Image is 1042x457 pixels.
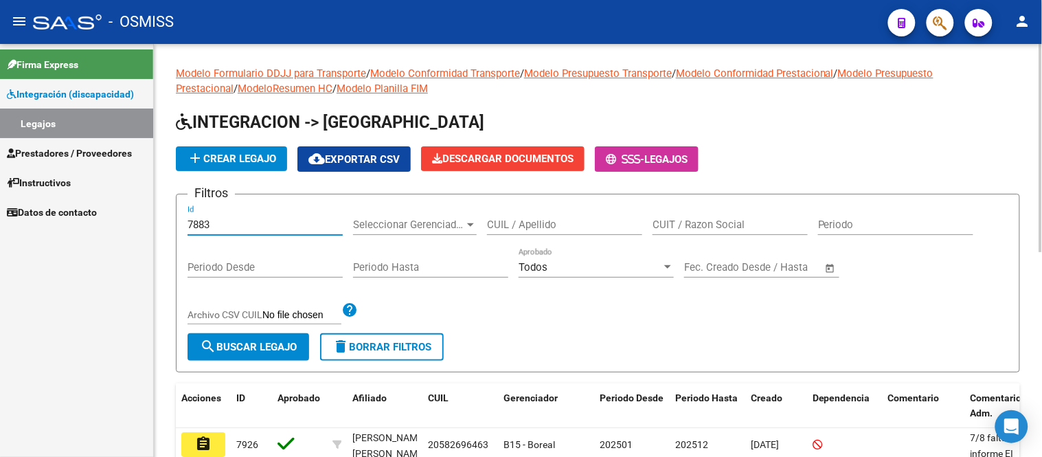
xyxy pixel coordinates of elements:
[428,392,449,403] span: CUIL
[187,150,203,166] mat-icon: add
[11,13,27,30] mat-icon: menu
[176,383,231,429] datatable-header-cell: Acciones
[421,146,585,171] button: Descargar Documentos
[741,261,808,274] input: End date
[7,175,71,190] span: Instructivos
[595,146,699,172] button: -Legajos
[751,439,779,450] span: [DATE]
[200,338,216,355] mat-icon: search
[278,392,320,403] span: Aprobado
[675,439,708,450] span: 202512
[684,261,729,274] input: Start date
[503,439,555,450] span: B15 - Boreal
[320,333,444,361] button: Borrar Filtros
[1015,13,1031,30] mat-icon: person
[308,153,400,166] span: Exportar CSV
[676,67,834,80] a: Modelo Conformidad Prestacional
[7,205,97,220] span: Datos de contacto
[332,341,431,353] span: Borrar Filtros
[432,153,574,165] span: Descargar Documentos
[600,392,664,403] span: Periodo Desde
[670,383,745,429] datatable-header-cell: Periodo Hasta
[888,392,940,403] span: Comentario
[188,309,262,320] span: Archivo CSV CUIL
[971,392,1022,419] span: Comentario Adm.
[262,309,341,322] input: Archivo CSV CUIL
[337,82,428,95] a: Modelo Planilla FIM
[341,302,358,318] mat-icon: help
[745,383,807,429] datatable-header-cell: Creado
[308,151,325,167] mat-icon: cloud_download
[176,67,366,80] a: Modelo Formulario DDJJ para Transporte
[594,383,670,429] datatable-header-cell: Periodo Desde
[807,383,883,429] datatable-header-cell: Dependencia
[347,383,422,429] datatable-header-cell: Afiliado
[422,383,498,429] datatable-header-cell: CUIL
[883,383,965,429] datatable-header-cell: Comentario
[297,146,411,172] button: Exportar CSV
[181,392,221,403] span: Acciones
[503,392,558,403] span: Gerenciador
[188,333,309,361] button: Buscar Legajo
[7,146,132,161] span: Prestadores / Proveedores
[195,436,212,452] mat-icon: assignment
[428,439,488,450] span: 20582696463
[176,113,484,132] span: INTEGRACION -> [GEOGRAPHIC_DATA]
[188,183,235,203] h3: Filtros
[995,410,1028,443] div: Open Intercom Messenger
[187,153,276,165] span: Crear Legajo
[236,392,245,403] span: ID
[675,392,738,403] span: Periodo Hasta
[7,87,134,102] span: Integración (discapacidad)
[238,82,332,95] a: ModeloResumen HC
[200,341,297,353] span: Buscar Legajo
[176,146,287,171] button: Crear Legajo
[272,383,327,429] datatable-header-cell: Aprobado
[519,261,547,274] span: Todos
[751,392,782,403] span: Creado
[352,392,387,403] span: Afiliado
[370,67,520,80] a: Modelo Conformidad Transporte
[231,383,272,429] datatable-header-cell: ID
[644,153,688,166] span: Legajos
[813,392,870,403] span: Dependencia
[7,57,78,72] span: Firma Express
[606,153,644,166] span: -
[600,439,633,450] span: 202501
[236,439,258,450] span: 7926
[353,219,464,231] span: Seleccionar Gerenciador
[823,260,839,276] button: Open calendar
[109,7,174,37] span: - OSMISS
[332,338,349,355] mat-icon: delete
[524,67,672,80] a: Modelo Presupuesto Transporte
[498,383,594,429] datatable-header-cell: Gerenciador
